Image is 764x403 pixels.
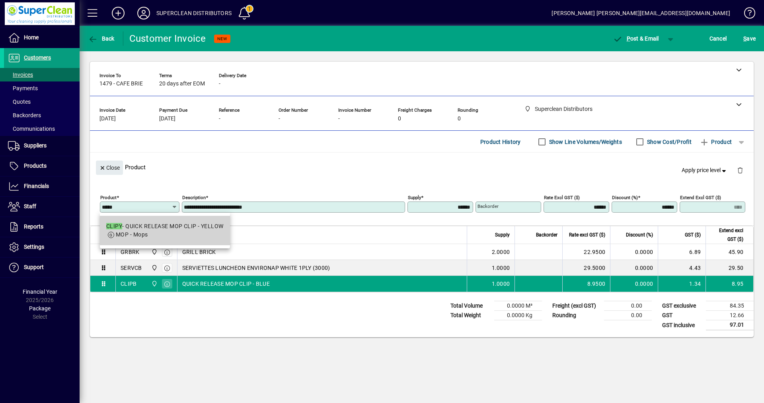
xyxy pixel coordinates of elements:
div: Customer Invoice [129,32,206,45]
div: SERVCB [121,264,142,272]
span: Settings [24,244,44,250]
span: ost & Email [613,35,659,42]
span: Supply [495,231,510,239]
app-page-header-button: Back [80,31,123,46]
td: 0.0000 [610,244,658,260]
span: Cancel [709,32,727,45]
span: 1479 - CAFE BRIE [99,81,143,87]
div: 29.5000 [567,264,605,272]
mat-label: Backorder [477,203,499,209]
button: Apply price level [678,163,731,178]
td: Freight (excl GST) [548,301,604,311]
span: SERVIETTES LUNCHEON ENVIRONAP WHITE 1PLY (3000) [182,264,330,272]
div: GRBRK [121,248,139,256]
a: Knowledge Base [738,2,754,27]
span: 0 [398,116,401,122]
td: 97.01 [706,320,754,330]
a: Backorders [4,108,80,122]
div: - QUICK RELEASE MOP CLIP - YELLOW [106,222,224,231]
span: Suppliers [24,142,47,149]
span: Product History [480,136,521,148]
button: Close [96,161,123,175]
div: 22.9500 [567,248,605,256]
td: 0.0000 [610,276,658,292]
mat-option: CLIPY - QUICK RELEASE MOP CLIP - YELLOW [100,216,230,245]
td: GST inclusive [658,320,706,330]
td: 0.0000 Kg [494,311,542,320]
a: Support [4,258,80,277]
button: Profile [131,6,156,20]
button: Cancel [707,31,729,46]
td: 29.50 [706,260,753,276]
span: - [219,81,220,87]
span: Backorder [536,231,557,239]
button: Add [105,6,131,20]
span: Communications [8,126,55,132]
td: Total Volume [446,301,494,311]
td: Rounding [548,311,604,320]
div: [PERSON_NAME] [PERSON_NAME][EMAIL_ADDRESS][DOMAIN_NAME] [552,7,730,19]
app-page-header-button: Delete [731,167,750,174]
span: Package [29,305,51,312]
mat-label: Extend excl GST ($) [680,195,721,200]
mat-label: Discount (%) [612,195,638,200]
td: 0.00 [604,311,652,320]
mat-label: Description [182,195,206,200]
div: CLIPB [121,280,136,288]
td: 1.34 [658,276,706,292]
a: Reports [4,217,80,237]
span: GRILL BRICK [182,248,216,256]
span: Products [24,163,47,169]
span: Financial Year [23,289,57,295]
span: [DATE] [99,116,116,122]
span: GST ($) [685,231,701,239]
span: Support [24,264,44,270]
span: NEW [217,36,227,41]
div: Product [90,153,754,182]
span: Customers [24,54,51,61]
span: 1.0000 [492,264,510,272]
span: - [219,116,220,122]
td: 0.0000 [610,260,658,276]
span: Product [700,136,732,148]
mat-label: Rate excl GST ($) [544,195,580,200]
div: SUPERCLEAN DISTRIBUTORS [156,7,232,19]
span: Financials [24,183,49,189]
a: Invoices [4,68,80,81]
span: S [743,35,746,42]
span: Payments [8,85,38,91]
span: MOP - Mops [116,231,148,238]
span: - [338,116,340,122]
span: Superclean Distributors [149,263,158,272]
span: Back [88,35,115,42]
span: Close [99,161,120,174]
em: CLIPY [106,223,122,229]
td: 45.90 [706,244,753,260]
button: Post & Email [609,31,663,46]
button: Back [86,31,117,46]
span: Apply price level [682,166,728,174]
div: 8.9500 [567,280,605,288]
a: Products [4,156,80,176]
td: GST exclusive [658,301,706,311]
span: ave [743,32,756,45]
span: Superclean Distributors [149,248,158,256]
span: Staff [24,203,36,209]
a: Payments [4,81,80,95]
a: Suppliers [4,136,80,156]
span: Reports [24,223,43,230]
td: 4.43 [658,260,706,276]
mat-label: Supply [408,195,421,200]
mat-label: Product [100,195,117,200]
app-page-header-button: Close [94,164,125,171]
button: Save [741,31,758,46]
span: Rate excl GST ($) [569,231,605,239]
td: 8.95 [706,276,753,292]
td: 0.0000 M³ [494,301,542,311]
span: Backorders [8,112,41,118]
span: Discount (%) [626,231,653,239]
span: Superclean Distributors [149,279,158,288]
button: Product History [477,135,524,149]
a: Communications [4,122,80,136]
td: GST [658,311,706,320]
